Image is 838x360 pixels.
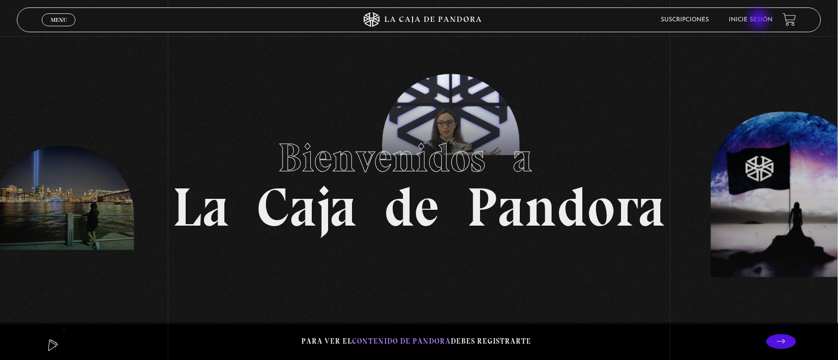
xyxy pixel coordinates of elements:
[783,13,796,26] a: View your shopping cart
[302,335,532,348] p: Para ver el debes registrarte
[51,17,67,23] span: Menu
[352,337,451,346] span: contenido de Pandora
[47,25,70,32] span: Cerrar
[729,17,773,23] a: Inicie sesión
[661,17,709,23] a: Suscripciones
[278,134,560,181] span: Bienvenidos a
[173,125,666,235] h1: La Caja de Pandora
